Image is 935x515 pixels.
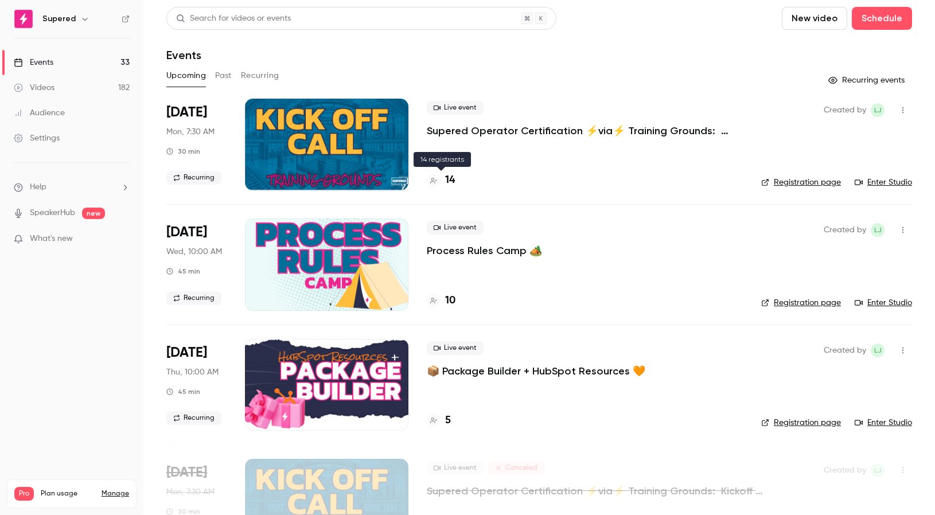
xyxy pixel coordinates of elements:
img: Supered [14,10,33,28]
span: Lindsay John [871,103,885,117]
button: Recurring [241,67,279,85]
span: LJ [874,463,882,477]
div: Oct 8 Wed, 12:00 PM (America/New York) [166,219,227,310]
span: Created by [824,344,866,357]
span: Created by [824,103,866,117]
span: Mon, 7:30 AM [166,126,215,138]
h4: 14 [445,173,455,188]
a: Registration page [761,177,841,188]
div: Oct 9 Thu, 12:00 PM (America/New York) [166,339,227,431]
a: 📦 Package Builder + HubSpot Resources 🧡 [427,364,645,378]
span: new [82,208,105,219]
div: Search for videos or events [176,13,291,25]
button: New video [782,7,847,30]
button: Past [215,67,232,85]
span: LJ [874,344,882,357]
span: [DATE] [166,344,207,362]
button: Recurring events [823,71,912,89]
h6: Supered [42,13,76,25]
span: [DATE] [166,463,207,482]
div: 30 min [166,147,200,156]
div: Audience [14,107,65,119]
button: Schedule [852,7,912,30]
a: Registration page [761,297,841,309]
a: Supered Operator Certification ⚡️via⚡️ Training Grounds: Kickoff Call [427,484,771,498]
span: Live event [427,341,484,355]
span: Recurring [166,291,221,305]
span: Created by [824,223,866,237]
a: Process Rules Camp 🏕️ [427,244,542,257]
a: 14 [427,173,455,188]
a: 10 [427,293,455,309]
div: Oct 6 Mon, 9:30 AM (America/New York) [166,99,227,190]
span: Lindsay John [871,223,885,237]
span: Lindsay John [871,463,885,477]
h4: 5 [445,413,451,428]
span: Help [30,181,46,193]
div: Videos [14,82,54,93]
span: Plan usage [41,489,95,498]
iframe: Noticeable Trigger [116,234,130,244]
span: What's new [30,233,73,245]
h1: Events [166,48,201,62]
div: 45 min [166,267,200,276]
a: Enter Studio [855,417,912,428]
span: Lindsay John [871,344,885,357]
a: 5 [427,413,451,428]
span: [DATE] [166,223,207,241]
div: Settings [14,132,60,144]
span: LJ [874,223,882,237]
a: SpeakerHub [30,207,75,219]
span: Wed, 10:00 AM [166,246,222,257]
a: Enter Studio [855,177,912,188]
span: Canceled [488,461,544,475]
span: Live event [427,461,484,475]
span: Recurring [166,411,221,425]
span: Created by [824,463,866,477]
div: Events [14,57,53,68]
button: Upcoming [166,67,206,85]
a: Enter Studio [855,297,912,309]
span: Live event [427,221,484,235]
span: Thu, 10:00 AM [166,366,219,378]
div: 45 min [166,387,200,396]
span: Live event [427,101,484,115]
span: [DATE] [166,103,207,122]
a: Registration page [761,417,841,428]
a: Supered Operator Certification ⚡️via⚡️ Training Grounds: Kickoff Call [427,124,743,138]
h4: 10 [445,293,455,309]
span: Recurring [166,171,221,185]
span: Mon, 7:30 AM [166,486,215,498]
span: Pro [14,487,34,501]
li: help-dropdown-opener [14,181,130,193]
a: Manage [102,489,129,498]
span: LJ [874,103,882,117]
